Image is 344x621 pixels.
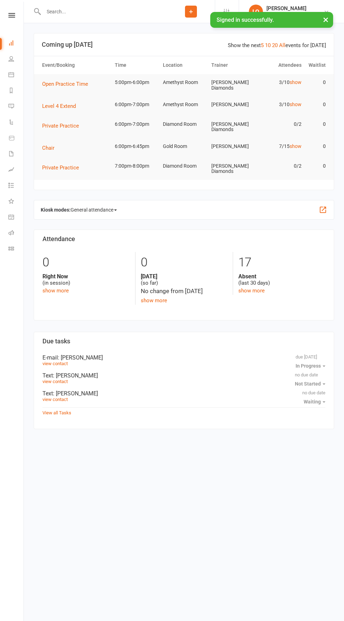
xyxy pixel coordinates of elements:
[42,144,59,152] button: Chair
[256,138,305,155] td: 7/15
[8,36,24,52] a: Dashboard
[42,145,54,151] span: Chair
[160,56,208,74] th: Location
[42,338,325,345] h3: Due tasks
[305,138,329,155] td: 0
[42,273,130,286] div: (in session)
[53,390,98,397] span: : [PERSON_NAME]
[265,42,271,48] a: 10
[238,287,265,294] a: show more
[42,163,84,172] button: Private Practice
[42,273,130,280] strong: Right Now
[41,7,167,17] input: Search...
[8,226,24,241] a: Roll call kiosk mode
[305,74,329,91] td: 0
[8,162,24,178] a: Assessments
[208,96,257,113] td: [PERSON_NAME]
[256,158,305,174] td: 0/2
[228,41,326,50] div: Show the next events for [DATE]
[272,42,278,48] a: 20
[141,273,228,286] div: (so far)
[42,390,325,397] div: Text
[160,74,208,91] td: Amethyst Room
[53,372,98,379] span: : [PERSON_NAME]
[8,241,24,257] a: Class kiosk mode
[217,17,274,23] span: Signed in successfully.
[319,12,332,27] button: ×
[42,287,69,294] a: show more
[305,96,329,113] td: 0
[42,252,130,273] div: 0
[42,379,68,384] a: view contact
[256,74,305,91] td: 3/10
[256,56,305,74] th: Attendees
[141,273,228,280] strong: [DATE]
[39,56,112,74] th: Event/Booking
[208,138,257,155] td: [PERSON_NAME]
[305,158,329,174] td: 0
[42,102,81,110] button: Level 4 Extend
[208,158,257,180] td: [PERSON_NAME] Diamonds
[266,12,306,18] div: Diamond Dance
[238,252,325,273] div: 17
[42,372,325,379] div: Text
[261,42,264,48] a: 5
[160,158,208,174] td: Diamond Room
[141,286,228,296] div: No change from [DATE]
[208,74,257,96] td: [PERSON_NAME] Diamonds
[42,361,68,366] a: view contact
[238,273,325,280] strong: Absent
[8,131,24,147] a: Product Sales
[42,410,71,415] a: View all Tasks
[249,5,263,19] div: LO
[42,103,76,109] span: Level 4 Extend
[160,96,208,113] td: Amethyst Room
[279,42,285,48] a: All
[160,116,208,132] td: Diamond Room
[112,96,160,113] td: 6:00pm-7:00pm
[256,96,305,113] td: 3/10
[8,210,24,226] a: General attendance kiosk mode
[305,116,329,132] td: 0
[208,116,257,138] td: [PERSON_NAME] Diamonds
[305,56,329,74] th: Waitlist
[42,354,325,361] div: E-mail
[208,56,257,74] th: Trainer
[112,116,160,132] td: 6:00pm-7:00pm
[112,138,160,155] td: 6:00pm-6:45pm
[112,74,160,91] td: 5:00pm-6:00pm
[141,252,228,273] div: 0
[141,297,167,304] a: show more
[160,138,208,155] td: Gold Room
[41,207,71,213] strong: Kiosk modes:
[238,273,325,286] div: (last 30 days)
[58,354,103,361] span: : [PERSON_NAME]
[42,123,79,129] span: Private Practice
[8,83,24,99] a: Reports
[290,143,302,149] a: show
[112,56,160,74] th: Time
[256,116,305,132] td: 0/2
[42,164,79,171] span: Private Practice
[8,67,24,83] a: Calendar
[71,204,117,215] span: General attendance
[42,122,84,130] button: Private Practice
[42,235,325,242] h3: Attendance
[42,397,68,402] a: view contact
[8,52,24,67] a: People
[42,81,88,87] span: Open Practice Time
[8,194,24,210] a: What's New
[42,80,93,88] button: Open Practice Time
[112,158,160,174] td: 7:00pm-8:00pm
[290,102,302,107] a: show
[290,79,302,85] a: show
[42,41,326,48] h3: Coming up [DATE]
[266,5,306,12] div: [PERSON_NAME]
